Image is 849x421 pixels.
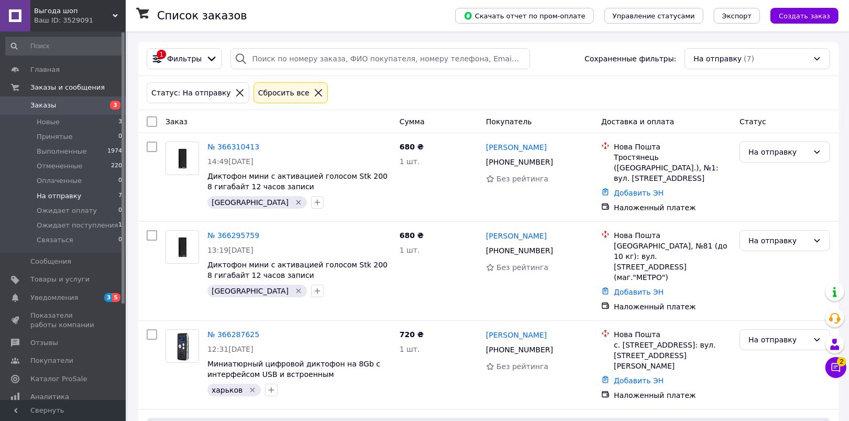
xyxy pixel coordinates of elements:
[230,48,530,69] input: Поиск по номеру заказа, ФИО покупателя, номеру телефона, Email, номеру накладной
[157,9,247,22] h1: Список заказов
[294,198,303,207] svg: Удалить метку
[614,142,731,152] div: Нова Пошта
[497,362,548,371] span: Без рейтинга
[294,287,303,295] svg: Удалить метку
[37,235,73,245] span: Связаться
[212,386,242,394] span: харьков
[37,191,81,201] span: На отправку
[604,8,703,24] button: Управление статусами
[486,231,547,241] a: [PERSON_NAME]
[601,117,674,126] span: Доставка и оплата
[30,374,87,384] span: Каталог ProSale
[486,246,553,255] span: [PHONE_NUMBER]
[207,345,253,353] span: 12:31[DATE]
[770,8,839,24] button: Создать заказ
[30,101,56,110] span: Заказы
[167,53,202,64] span: Фильтры
[207,261,388,279] span: Диктофон мини с активацией голосом Stk 200 8 гигабайт 12 часов записи
[166,117,188,126] span: Заказ
[37,117,60,127] span: Новые
[104,293,113,302] span: 3
[30,293,78,303] span: Уведомления
[748,235,809,246] div: На отправку
[748,334,809,346] div: На отправку
[118,132,122,142] span: 0
[34,6,113,16] span: Выгода шоп
[37,206,97,215] span: Ожидает оплату
[111,161,122,171] span: 220
[37,176,82,186] span: Оплаченные
[30,65,60,74] span: Главная
[614,288,664,296] a: Добавить ЭН
[207,330,259,339] a: № 366287625
[30,275,90,284] span: Товары и услуги
[166,144,199,172] img: Фото товару
[614,230,731,241] div: Нова Пошта
[166,330,199,362] img: Фото товару
[30,83,105,92] span: Заказы и сообщения
[614,202,731,213] div: Наложенный платеж
[497,263,548,272] span: Без рейтинга
[400,231,424,240] span: 680 ₴
[400,143,424,151] span: 680 ₴
[400,330,424,339] span: 720 ₴
[207,231,259,240] a: № 366295759
[30,356,73,365] span: Покупатели
[166,142,199,175] a: Фото товару
[107,147,122,156] span: 1974
[740,117,766,126] span: Статус
[149,87,233,99] div: Статус: На отправку
[825,357,846,378] button: Чат с покупателем2
[118,117,122,127] span: 3
[30,392,69,402] span: Аналитика
[614,340,731,371] div: с. [STREET_ADDRESS]: вул. [STREET_ADDRESS][PERSON_NAME]
[400,157,420,166] span: 1 шт.
[722,12,752,20] span: Экспорт
[614,329,731,340] div: Нова Пошта
[486,117,532,126] span: Покупатель
[400,246,420,254] span: 1 шт.
[166,232,199,261] img: Фото товару
[110,101,120,110] span: 3
[779,12,830,20] span: Создать заказ
[118,191,122,201] span: 7
[614,241,731,283] div: [GEOGRAPHIC_DATA], №81 (до 10 кг): вул. [STREET_ADDRESS] (маг."МЕТРО")
[486,158,553,166] span: [PHONE_NUMBER]
[212,287,289,295] span: [GEOGRAPHIC_DATA]
[486,330,547,340] a: [PERSON_NAME]
[464,11,586,20] span: Скачать отчет по пром-оплате
[207,157,253,166] span: 14:49[DATE]
[400,345,420,353] span: 1 шт.
[614,376,664,385] a: Добавить ЭН
[37,161,82,171] span: Отмененные
[714,8,760,24] button: Экспорт
[166,230,199,264] a: Фото товару
[118,176,122,186] span: 0
[34,16,126,25] div: Ваш ID: 3529091
[30,338,58,348] span: Отзывы
[486,346,553,354] span: [PHONE_NUMBER]
[256,87,312,99] div: Сбросить все
[748,146,809,158] div: На отправку
[248,386,257,394] svg: Удалить метку
[693,53,742,64] span: На отправку
[118,221,122,230] span: 1
[166,329,199,363] a: Фото товару
[614,390,731,401] div: Наложенный платеж
[486,142,547,153] a: [PERSON_NAME]
[207,172,388,191] a: Диктофон мини с активацией голосом Stk 200 8 гигабайт 12 часов записи
[30,311,97,330] span: Показатели работы компании
[455,8,594,24] button: Скачать отчет по пром-оплате
[5,37,123,56] input: Поиск
[207,143,259,151] a: № 366310413
[585,53,676,64] span: Сохраненные фильтры:
[400,117,425,126] span: Сумма
[614,301,731,312] div: Наложенный платеж
[118,206,122,215] span: 0
[837,356,846,365] span: 2
[212,198,289,207] span: [GEOGRAPHIC_DATA]
[760,11,839,19] a: Создать заказ
[207,360,380,389] a: Миниатюрный цифровой диктофон на 8Gb с интерфейсом USB и встроенным аккумулятором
